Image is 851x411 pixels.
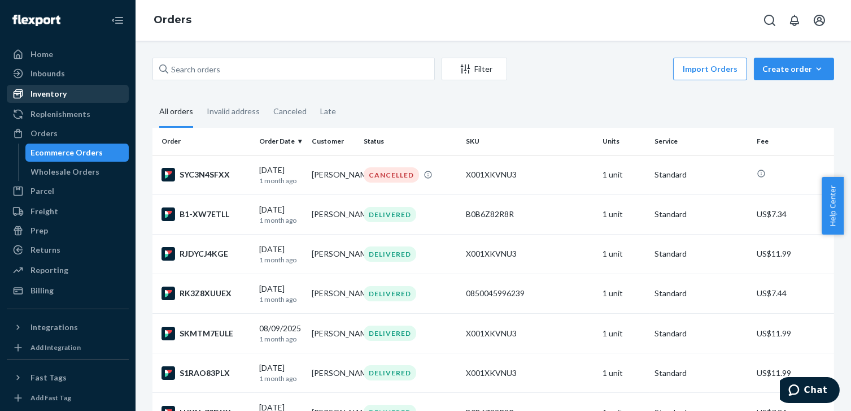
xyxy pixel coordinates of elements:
[752,194,834,234] td: US$7.34
[30,265,68,276] div: Reporting
[25,144,129,162] a: Ecommerce Orders
[598,234,651,274] td: 1 unit
[162,287,250,300] div: RK3Z8XUUEX
[162,327,250,340] div: SKMTM7EULE
[30,244,60,256] div: Returns
[162,207,250,221] div: B1-XW7ETLL
[259,176,303,185] p: 1 month ago
[30,372,67,383] div: Fast Tags
[30,68,65,79] div: Inbounds
[7,241,129,259] a: Returns
[673,58,747,80] button: Import Orders
[7,391,129,405] a: Add Fast Tag
[30,49,53,60] div: Home
[145,4,200,37] ol: breadcrumbs
[30,343,81,352] div: Add Integration
[364,246,416,262] div: DELIVERED
[364,326,416,341] div: DELIVERED
[466,209,593,220] div: B0B6Z82R8R
[30,185,54,197] div: Parcel
[7,105,129,123] a: Replenishments
[7,282,129,300] a: Billing
[754,58,834,80] button: Create order
[31,166,100,178] div: Wholesale Orders
[12,15,60,26] img: Flexport logo
[7,222,129,240] a: Prep
[259,283,303,304] div: [DATE]
[207,97,260,126] div: Invalid address
[598,128,651,155] th: Units
[650,128,752,155] th: Service
[654,328,748,339] p: Standard
[466,248,593,259] div: X001XKVNU3
[154,14,191,26] a: Orders
[442,63,507,75] div: Filter
[259,215,303,225] p: 1 month ago
[7,182,129,200] a: Parcel
[598,314,651,353] td: 1 unit
[106,9,129,32] button: Close Navigation
[466,169,593,180] div: X001XKVNU3
[25,163,129,181] a: Wholesale Orders
[30,128,58,139] div: Orders
[259,165,303,185] div: [DATE]
[30,88,67,99] div: Inventory
[359,128,461,155] th: Status
[364,167,419,183] div: CANCELLED
[598,155,651,194] td: 1 unit
[259,323,303,344] div: 08/09/2025
[752,353,834,393] td: US$11.99
[752,128,834,155] th: Fee
[442,58,507,80] button: Filter
[259,295,303,304] p: 1 month ago
[273,97,307,126] div: Canceled
[654,367,748,379] p: Standard
[307,314,360,353] td: [PERSON_NAME]
[31,147,103,158] div: Ecommerce Orders
[598,194,651,234] td: 1 unit
[654,169,748,180] p: Standard
[7,85,129,103] a: Inventory
[30,206,58,217] div: Freight
[307,274,360,313] td: [PERSON_NAME]
[7,261,129,279] a: Reporting
[364,286,416,301] div: DELIVERED
[7,318,129,336] button: Integrations
[7,64,129,83] a: Inbounds
[159,97,193,128] div: All orders
[259,374,303,383] p: 1 month ago
[7,124,129,142] a: Orders
[7,202,129,220] a: Freight
[162,168,250,181] div: SYC3N4SFXX
[364,365,416,380] div: DELIVERED
[654,209,748,220] p: Standard
[7,341,129,354] a: Add Integration
[307,234,360,274] td: [PERSON_NAME]
[320,97,336,126] div: Late
[30,285,54,296] div: Billing
[30,393,71,403] div: Add Fast Tag
[162,247,250,261] div: RJDYCJ4KGE
[822,177,844,235] button: Help Center
[30,109,90,120] div: Replenishments
[7,369,129,387] button: Fast Tags
[466,328,593,339] div: X001XKVNU3
[780,377,840,405] iframe: Opens a widget where you can chat to one of our agents
[152,58,435,80] input: Search orders
[307,155,360,194] td: [PERSON_NAME]
[307,194,360,234] td: [PERSON_NAME]
[259,244,303,265] div: [DATE]
[654,288,748,299] p: Standard
[364,207,416,222] div: DELIVERED
[255,128,307,155] th: Order Date
[762,63,826,75] div: Create order
[259,362,303,383] div: [DATE]
[598,353,651,393] td: 1 unit
[461,128,597,155] th: SKU
[152,128,255,155] th: Order
[307,353,360,393] td: [PERSON_NAME]
[30,225,48,236] div: Prep
[30,322,78,333] div: Integrations
[7,45,129,63] a: Home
